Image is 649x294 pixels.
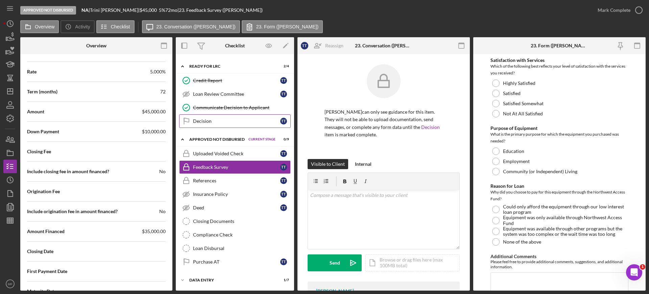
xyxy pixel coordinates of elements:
[421,124,440,130] a: Decision
[75,24,90,29] label: Activity
[193,78,280,83] div: Credit Report
[179,228,291,242] a: Compliance Check
[280,258,287,265] div: T T
[503,169,577,174] label: Community (or Independent) Living
[193,164,280,170] div: Feedback Survey
[179,160,291,174] a: Feedback SurveyTT
[27,248,53,255] span: Closing Date
[27,148,51,155] span: Closing Fee
[256,24,318,29] label: 23. Form ([PERSON_NAME])
[27,68,37,75] span: Rate
[308,254,362,271] button: Send
[355,159,371,169] div: Internal
[490,131,628,144] div: What is the primary purpose for which the equipment you purchased was needed?
[96,20,135,33] button: Checklist
[142,20,240,33] button: 23. Conversation ([PERSON_NAME])
[61,20,94,33] button: Activity
[503,215,627,226] label: Equipment was only available through Northwest Access Fund
[248,137,275,141] span: Current Stage
[503,149,524,154] label: Education
[503,239,541,245] label: None of the above
[27,268,67,275] span: First Payment Date
[280,118,287,125] div: T T
[325,39,343,52] div: Reassign
[301,42,308,49] div: T T
[159,7,165,13] div: 5 %
[27,88,57,95] span: Term (months)
[311,159,345,169] div: Visible to Client
[297,39,350,52] button: TTReassign
[308,159,348,169] button: Visible to Client
[503,81,535,86] label: Highly Satisfied
[179,174,291,187] a: ReferencesTT
[179,255,291,269] a: Purchase ATTT
[193,118,280,124] div: Decision
[280,164,287,171] div: T T
[280,191,287,198] div: T T
[160,88,166,95] div: 72
[140,7,159,13] div: $45,000
[225,43,245,48] div: Checklist
[20,6,76,15] div: Approved Not Disbursed
[35,24,54,29] label: Overview
[490,189,628,202] div: Why did you choose to pay for this equipment through the Northwest Access Fund?
[81,7,90,13] div: |
[179,101,291,114] a: Communicate Decision to Applicant
[598,3,630,17] div: Mark Complete
[179,114,291,128] a: DecisionTT
[193,246,290,251] div: Loan Disbursal
[177,7,263,13] div: | 23. Feedback Survey ([PERSON_NAME])
[27,168,109,175] span: Include closing fee in amount financed?
[490,253,536,259] label: Additional Comments
[179,87,291,101] a: Loan Review CommitteeTT
[159,208,166,215] span: No
[90,7,140,13] div: Trini [PERSON_NAME] |
[27,128,59,135] span: Down Payment
[193,259,280,265] div: Purchase AT
[165,7,177,13] div: 72 mo
[189,64,272,68] div: Ready for LRC
[193,91,280,97] div: Loan Review Committee
[193,205,280,210] div: Deed
[150,68,166,75] span: 5.000%
[179,74,291,87] a: Credit ReportTT
[179,201,291,214] a: DeedTT
[27,108,44,115] span: Amount
[277,278,289,282] div: 1 / 7
[142,108,166,115] span: $45,000.00
[490,63,628,76] div: Which of the following best reflects your level of satisfaction with the services you received?
[591,3,646,17] button: Mark Complete
[157,24,236,29] label: 23. Conversation ([PERSON_NAME])
[355,43,412,48] div: 23. Conversation ([PERSON_NAME])
[20,20,59,33] button: Overview
[503,159,530,164] label: Employment
[352,159,375,169] button: Internal
[142,228,166,235] span: $35,000.00
[277,64,289,68] div: 2 / 4
[189,278,272,282] div: Data Entry
[280,177,287,184] div: T T
[193,191,280,197] div: Insurance Policy
[316,288,354,294] div: [PERSON_NAME]
[159,168,166,175] span: No
[81,7,89,13] b: NA
[280,91,287,97] div: T T
[86,43,106,48] div: Overview
[280,204,287,211] div: T T
[503,91,521,96] label: Satisfied
[3,277,17,291] button: MF
[179,147,291,160] a: Uploaded Voided CheckTT
[640,264,645,270] span: 1
[490,58,628,63] div: Satisfaction with Services
[503,226,627,237] label: Equipment was available through other programs but the system was too complex or the wait time wa...
[490,259,628,269] div: Please feel free to provide additional comments, suggestions, and additional information.
[193,105,290,110] div: Communicate Decision to Applicant
[280,150,287,157] div: T T
[490,183,628,189] div: Reason for Loan
[193,232,290,238] div: Compliance Check
[503,111,543,116] label: Not At All Satisfied
[179,242,291,255] a: Loan Disbursal
[179,187,291,201] a: Insurance PolicyTT
[142,128,166,135] span: $10,000.00
[193,151,280,156] div: Uploaded Voided Check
